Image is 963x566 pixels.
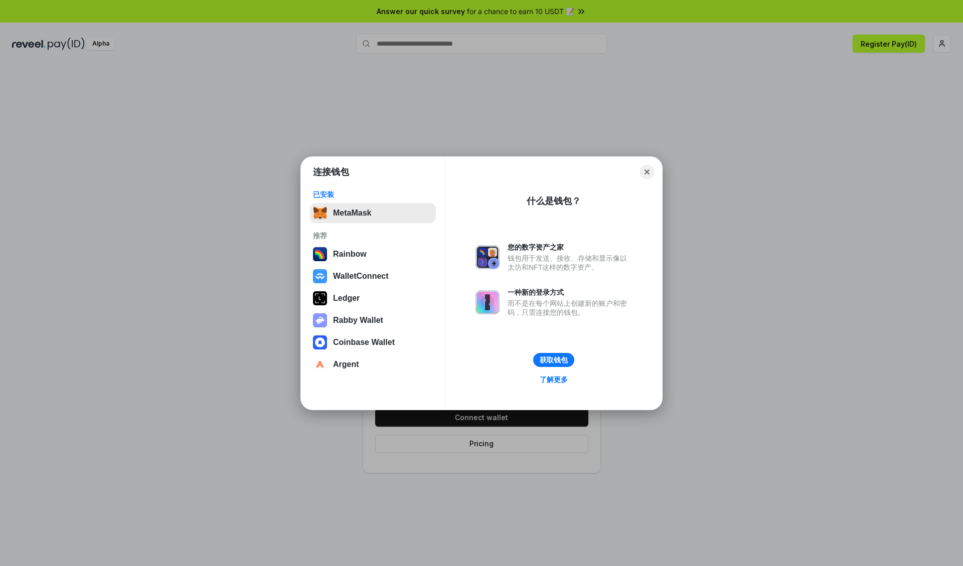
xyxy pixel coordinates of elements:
[313,313,327,327] img: svg+xml,%3Csvg%20xmlns%3D%22http%3A%2F%2Fwww.w3.org%2F2000%2Fsvg%22%20fill%3D%22none%22%20viewBox...
[313,231,433,240] div: 推荐
[640,165,654,179] button: Close
[333,209,371,218] div: MetaMask
[310,332,436,352] button: Coinbase Wallet
[508,254,632,272] div: 钱包用于发送、接收、存储和显示像以太坊和NFT这样的数字资产。
[527,195,581,207] div: 什么是钱包？
[333,250,367,259] div: Rainbow
[313,206,327,220] img: svg+xml,%3Csvg%20fill%3D%22none%22%20height%3D%2233%22%20viewBox%3D%220%200%2035%2033%22%20width%...
[508,299,632,317] div: 而不是在每个网站上创建新的账户和密码，只需连接您的钱包。
[333,316,383,325] div: Rabby Wallet
[313,269,327,283] img: svg+xml,%3Csvg%20width%3D%2228%22%20height%3D%2228%22%20viewBox%3D%220%200%2028%2028%22%20fill%3D...
[313,335,327,349] img: svg+xml,%3Csvg%20width%3D%2228%22%20height%3D%2228%22%20viewBox%3D%220%200%2028%2028%22%20fill%3D...
[333,294,360,303] div: Ledger
[313,166,349,178] h1: 连接钱包
[475,290,500,314] img: svg+xml,%3Csvg%20xmlns%3D%22http%3A%2F%2Fwww.w3.org%2F2000%2Fsvg%22%20fill%3D%22none%22%20viewBox...
[310,244,436,264] button: Rainbow
[508,243,632,252] div: 您的数字资产之家
[475,245,500,269] img: svg+xml,%3Csvg%20xmlns%3D%22http%3A%2F%2Fwww.w3.org%2F2000%2Fsvg%22%20fill%3D%22none%22%20viewBox...
[534,373,574,386] a: 了解更多
[310,203,436,223] button: MetaMask
[310,354,436,374] button: Argent
[533,353,574,367] button: 获取钱包
[540,375,568,384] div: 了解更多
[313,247,327,261] img: svg+xml,%3Csvg%20width%3D%22120%22%20height%3D%22120%22%20viewBox%3D%220%200%20120%20120%22%20fil...
[310,310,436,330] button: Rabby Wallet
[310,266,436,286] button: WalletConnect
[540,355,568,364] div: 获取钱包
[313,357,327,371] img: svg+xml,%3Csvg%20width%3D%2228%22%20height%3D%2228%22%20viewBox%3D%220%200%2028%2028%22%20fill%3D...
[313,291,327,305] img: svg+xml,%3Csvg%20xmlns%3D%22http%3A%2F%2Fwww.w3.org%2F2000%2Fsvg%22%20width%3D%2228%22%20height%3...
[333,338,395,347] div: Coinbase Wallet
[310,288,436,308] button: Ledger
[333,272,389,281] div: WalletConnect
[508,288,632,297] div: 一种新的登录方式
[333,360,359,369] div: Argent
[313,190,433,199] div: 已安装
